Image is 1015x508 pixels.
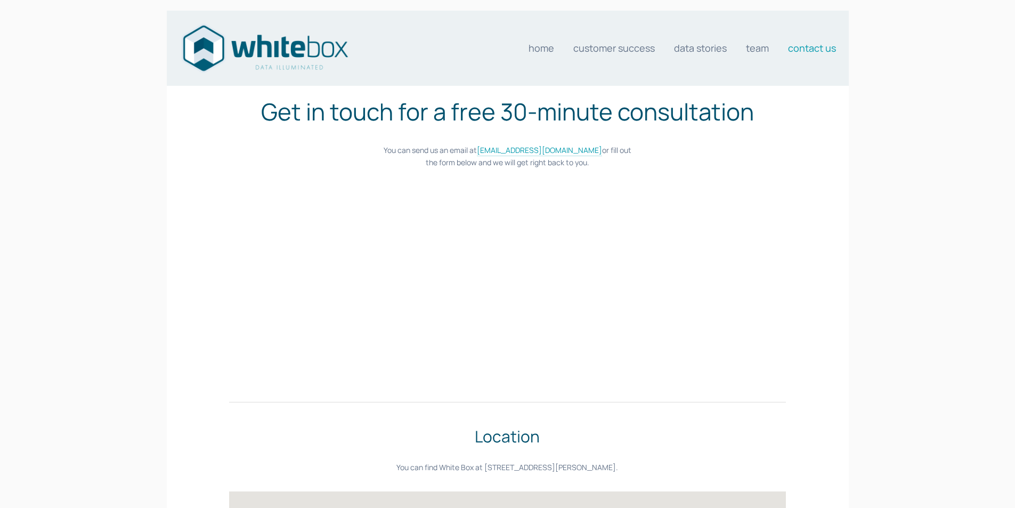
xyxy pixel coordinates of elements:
[229,462,785,473] p: You can find White Box at [STREET_ADDRESS][PERSON_NAME].
[529,37,554,59] a: Home
[674,37,727,59] a: Data stories
[788,37,836,59] a: Contact us
[573,37,655,59] a: Customer Success
[477,145,602,156] a: [EMAIL_ADDRESS][DOMAIN_NAME]
[229,94,785,129] h1: Get in touch for a free 30-minute consultation
[229,144,785,168] p: You can send us an email at or fill out the form below and we will get right back to you.
[229,424,785,448] h2: Location
[287,187,728,380] iframe: Form 0
[746,37,769,59] a: Team
[180,22,350,75] img: Data consultants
